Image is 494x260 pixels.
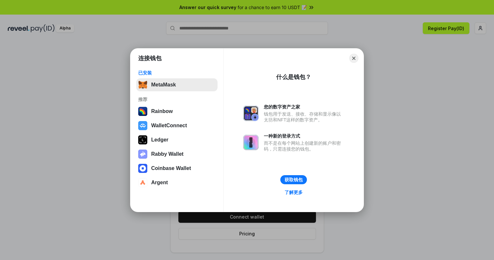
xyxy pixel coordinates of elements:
button: MetaMask [136,78,218,91]
div: Coinbase Wallet [151,165,191,171]
div: 了解更多 [285,189,303,195]
button: Coinbase Wallet [136,162,218,175]
img: svg+xml,%3Csvg%20xmlns%3D%22http%3A%2F%2Fwww.w3.org%2F2000%2Fsvg%22%20fill%3D%22none%22%20viewBox... [243,106,259,121]
img: svg+xml,%3Csvg%20xmlns%3D%22http%3A%2F%2Fwww.w3.org%2F2000%2Fsvg%22%20fill%3D%22none%22%20viewBox... [243,135,259,150]
div: 您的数字资产之家 [264,104,344,110]
img: svg+xml,%3Csvg%20xmlns%3D%22http%3A%2F%2Fwww.w3.org%2F2000%2Fsvg%22%20fill%3D%22none%22%20viewBox... [138,150,147,159]
div: Rabby Wallet [151,151,184,157]
div: WalletConnect [151,123,187,129]
div: 什么是钱包？ [276,73,311,81]
button: Rabby Wallet [136,148,218,161]
div: Ledger [151,137,168,143]
img: svg+xml,%3Csvg%20width%3D%2228%22%20height%3D%2228%22%20viewBox%3D%220%200%2028%2028%22%20fill%3D... [138,178,147,187]
div: 已安装 [138,70,216,76]
div: 一种新的登录方式 [264,133,344,139]
button: 获取钱包 [280,175,307,184]
button: Argent [136,176,218,189]
div: 钱包用于发送、接收、存储和显示像以太坊和NFT这样的数字资产。 [264,111,344,123]
img: svg+xml,%3Csvg%20xmlns%3D%22http%3A%2F%2Fwww.w3.org%2F2000%2Fsvg%22%20width%3D%2228%22%20height%3... [138,135,147,144]
a: 了解更多 [281,188,307,197]
button: Ledger [136,133,218,146]
div: Argent [151,180,168,186]
div: Rainbow [151,108,173,114]
img: svg+xml,%3Csvg%20width%3D%2228%22%20height%3D%2228%22%20viewBox%3D%220%200%2028%2028%22%20fill%3D... [138,121,147,130]
div: MetaMask [151,82,176,88]
img: svg+xml,%3Csvg%20width%3D%2228%22%20height%3D%2228%22%20viewBox%3D%220%200%2028%2028%22%20fill%3D... [138,164,147,173]
h1: 连接钱包 [138,54,162,62]
div: 推荐 [138,96,216,102]
div: 获取钱包 [285,177,303,183]
button: Close [349,54,358,63]
button: WalletConnect [136,119,218,132]
div: 而不是在每个网站上创建新的账户和密码，只需连接您的钱包。 [264,140,344,152]
img: svg+xml,%3Csvg%20fill%3D%22none%22%20height%3D%2233%22%20viewBox%3D%220%200%2035%2033%22%20width%... [138,80,147,89]
button: Rainbow [136,105,218,118]
img: svg+xml,%3Csvg%20width%3D%22120%22%20height%3D%22120%22%20viewBox%3D%220%200%20120%20120%22%20fil... [138,107,147,116]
